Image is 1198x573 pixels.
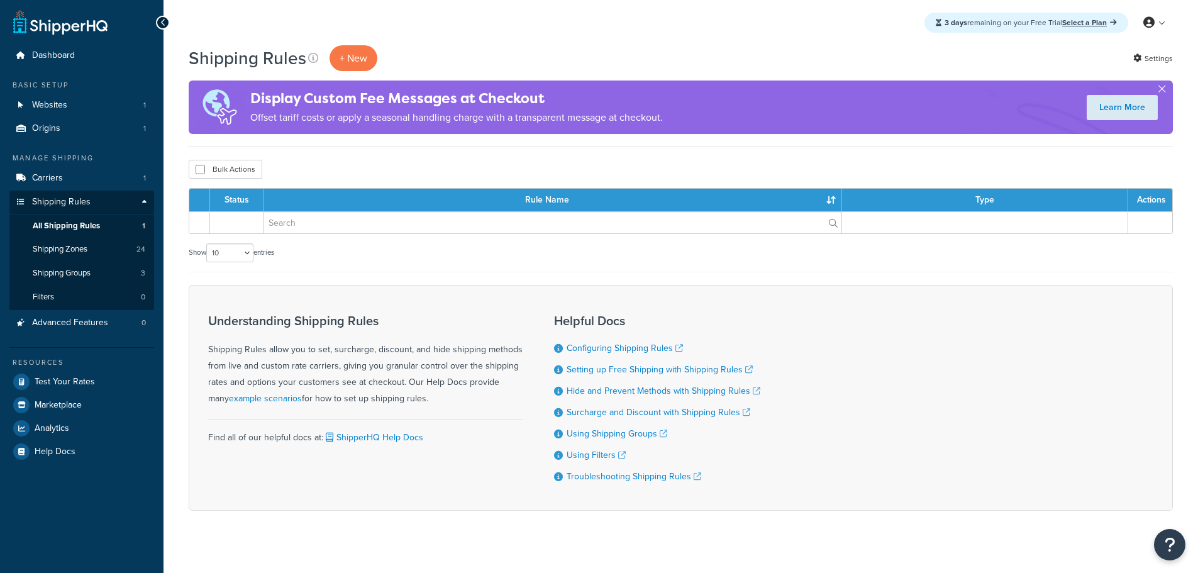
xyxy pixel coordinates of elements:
[9,238,154,261] li: Shipping Zones
[143,123,146,134] span: 1
[567,470,701,483] a: Troubleshooting Shipping Rules
[567,406,750,419] a: Surcharge and Discount with Shipping Rules
[189,160,262,179] button: Bulk Actions
[33,221,100,231] span: All Shipping Rules
[32,123,60,134] span: Origins
[9,286,154,309] a: Filters 0
[1154,529,1185,560] button: Open Resource Center
[9,191,154,214] a: Shipping Rules
[142,221,145,231] span: 1
[32,100,67,111] span: Websites
[263,212,841,233] input: Search
[554,314,760,328] h3: Helpful Docs
[9,370,154,393] a: Test Your Rates
[143,173,146,184] span: 1
[945,17,967,28] strong: 3 days
[567,363,753,376] a: Setting up Free Shipping with Shipping Rules
[208,314,523,328] h3: Understanding Shipping Rules
[9,167,154,190] a: Carriers 1
[206,243,253,262] select: Showentries
[9,167,154,190] li: Carriers
[9,311,154,335] a: Advanced Features 0
[9,311,154,335] li: Advanced Features
[250,88,663,109] h4: Display Custom Fee Messages at Checkout
[9,262,154,285] li: Shipping Groups
[210,189,263,211] th: Status
[9,440,154,463] a: Help Docs
[250,109,663,126] p: Offset tariff costs or apply a seasonal handling charge with a transparent message at checkout.
[208,314,523,407] div: Shipping Rules allow you to set, surcharge, discount, and hide shipping methods from live and cus...
[229,392,302,405] a: example scenarios
[32,318,108,328] span: Advanced Features
[32,173,63,184] span: Carriers
[9,286,154,309] li: Filters
[9,44,154,67] a: Dashboard
[33,268,91,279] span: Shipping Groups
[9,262,154,285] a: Shipping Groups 3
[13,9,108,35] a: ShipperHQ Home
[9,394,154,416] a: Marketplace
[141,292,145,303] span: 0
[924,13,1128,33] div: remaining on your Free Trial
[567,427,667,440] a: Using Shipping Groups
[9,94,154,117] a: Websites 1
[323,431,423,444] a: ShipperHQ Help Docs
[32,50,75,61] span: Dashboard
[9,417,154,440] a: Analytics
[189,243,274,262] label: Show entries
[567,384,760,398] a: Hide and Prevent Methods with Shipping Rules
[842,189,1128,211] th: Type
[9,117,154,140] li: Origins
[9,357,154,368] div: Resources
[9,214,154,238] a: All Shipping Rules 1
[1133,50,1173,67] a: Settings
[9,80,154,91] div: Basic Setup
[35,400,82,411] span: Marketplace
[33,292,54,303] span: Filters
[9,238,154,261] a: Shipping Zones 24
[9,153,154,164] div: Manage Shipping
[141,318,146,328] span: 0
[141,268,145,279] span: 3
[35,377,95,387] span: Test Your Rates
[263,189,842,211] th: Rule Name
[143,100,146,111] span: 1
[35,447,75,457] span: Help Docs
[9,94,154,117] li: Websites
[1062,17,1117,28] a: Select a Plan
[1128,189,1172,211] th: Actions
[32,197,91,208] span: Shipping Rules
[567,342,683,355] a: Configuring Shipping Rules
[189,81,250,134] img: duties-banner-06bc72dcb5fe05cb3f9472aba00be2ae8eb53ab6f0d8bb03d382ba314ac3c341.png
[189,46,306,70] h1: Shipping Rules
[136,244,145,255] span: 24
[33,244,87,255] span: Shipping Zones
[1087,95,1158,120] a: Learn More
[567,448,626,462] a: Using Filters
[35,423,69,434] span: Analytics
[208,420,523,446] div: Find all of our helpful docs at:
[330,45,377,71] p: + New
[9,214,154,238] li: All Shipping Rules
[9,191,154,310] li: Shipping Rules
[9,117,154,140] a: Origins 1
